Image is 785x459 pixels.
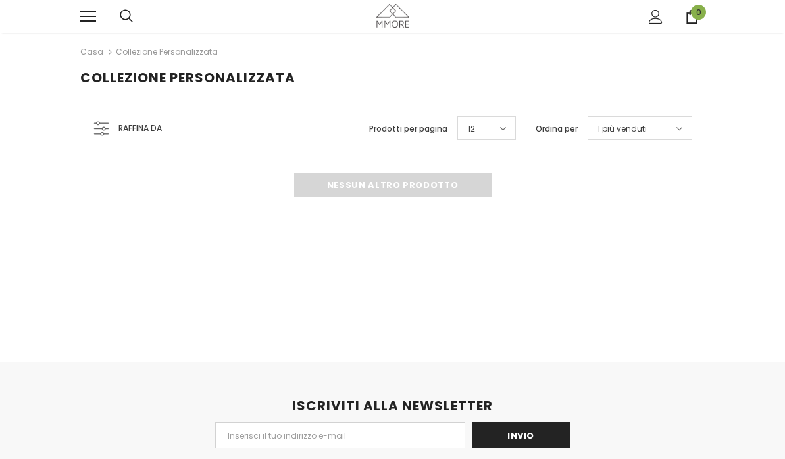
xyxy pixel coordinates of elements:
a: Casa [80,44,103,60]
input: Invio [472,422,570,448]
label: Ordina per [536,122,578,135]
span: Raffina da [118,121,162,135]
a: Collezione personalizzata [116,46,218,57]
label: Prodotti per pagina [369,122,447,135]
span: I più venduti [598,122,647,135]
img: Casi MMORE [376,4,409,27]
a: 0 [685,10,699,24]
span: Collezione personalizzata [80,68,295,87]
input: Email Address [215,422,465,448]
span: 0 [691,5,706,20]
span: ISCRIVITI ALLA NEWSLETTER [292,397,493,415]
span: 12 [468,122,475,135]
